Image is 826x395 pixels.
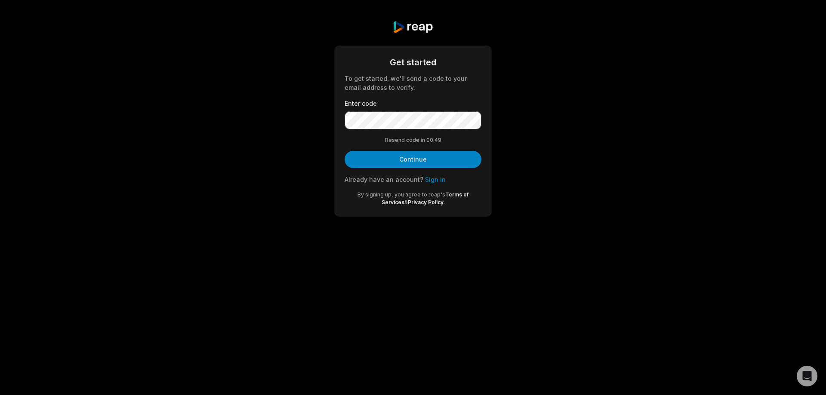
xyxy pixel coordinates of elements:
[382,191,469,205] a: Terms of Services
[425,176,446,183] a: Sign in
[345,99,481,108] label: Enter code
[404,199,408,205] span: &
[358,191,445,198] span: By signing up, you agree to reap's
[345,56,481,69] div: Get started
[345,136,481,144] div: Resend code in 00:
[408,199,444,205] a: Privacy Policy
[392,21,433,34] img: reap
[345,151,481,168] button: Continue
[435,136,441,144] span: 49
[345,74,481,92] div: To get started, we'll send a code to your email address to verify.
[797,366,817,386] div: Open Intercom Messenger
[444,199,445,205] span: .
[345,176,423,183] span: Already have an account?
